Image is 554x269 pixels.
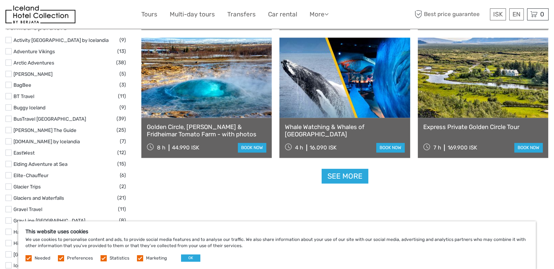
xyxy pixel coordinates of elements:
[120,137,126,145] span: (7)
[310,9,329,20] a: More
[116,58,126,67] span: (38)
[118,92,126,100] span: (11)
[322,169,368,184] a: See more
[119,36,126,44] span: (9)
[447,144,477,151] div: 169.900 ISK
[13,127,76,133] a: [PERSON_NAME] The Guide
[13,262,100,268] a: Icelandic Mountain Guides by Icelandia
[120,171,126,179] span: (6)
[157,144,165,151] span: 8 h
[13,116,86,122] a: BusTravel [GEOGRAPHIC_DATA]
[84,11,93,20] button: Open LiveChat chat widget
[10,13,82,19] p: We're away right now. Please check back later!
[119,216,126,225] span: (8)
[110,255,129,261] label: Statistics
[539,11,545,18] span: 0
[13,218,85,223] a: Gray Line [GEOGRAPHIC_DATA]
[13,93,34,99] a: BT Travel
[13,60,54,66] a: Arctic Adventures
[509,8,524,20] div: EN
[13,252,63,257] a: [GEOGRAPHIC_DATA]
[13,71,52,77] a: [PERSON_NAME]
[18,221,536,269] div: We use cookies to personalise content and ads, to provide social media features and to analyse ou...
[118,205,126,213] span: (11)
[285,123,404,138] a: Whale Watching & Whales of [GEOGRAPHIC_DATA]
[119,182,126,191] span: (2)
[227,9,256,20] a: Transfers
[13,139,80,144] a: [DOMAIN_NAME] by Icelandia
[117,126,126,134] span: (25)
[13,82,31,88] a: BagBee
[141,9,157,20] a: Tours
[13,195,64,201] a: Glaciers and Waterfalls
[514,143,543,152] a: book now
[13,184,41,190] a: Glacier Trips
[13,150,35,156] a: EastWest
[413,8,488,20] span: Best price guarantee
[119,70,126,78] span: (5)
[13,229,41,235] a: Happyworld
[117,160,126,168] span: (15)
[13,206,42,212] a: Gravel Travel
[117,194,126,202] span: (21)
[117,114,126,123] span: (39)
[117,148,126,157] span: (12)
[117,47,126,55] span: (13)
[25,229,529,235] h5: This website uses cookies
[493,11,503,18] span: ISK
[238,143,266,152] a: book now
[13,105,46,110] a: Buggy Iceland
[119,81,126,89] span: (3)
[13,48,55,54] a: Adventure Vikings
[13,161,67,167] a: Elding Adventure at Sea
[119,103,126,112] span: (9)
[13,37,109,43] a: Activity [GEOGRAPHIC_DATA] by Icelandia
[172,144,199,151] div: 44.990 ISK
[5,5,75,23] img: 481-8f989b07-3259-4bb0-90ed-3da368179bdc_logo_small.jpg
[67,255,93,261] label: Preferences
[423,123,543,130] a: Express Private Golden Circle Tour
[181,254,200,262] button: OK
[35,255,50,261] label: Needed
[376,143,405,152] a: book now
[13,172,48,178] a: Elite-Chauffeur
[146,255,167,261] label: Marketing
[433,144,441,151] span: 7 h
[170,9,215,20] a: Multi-day tours
[295,144,303,151] span: 4 h
[310,144,337,151] div: 16.090 ISK
[147,123,266,138] a: Golden Circle, [PERSON_NAME] & Fridheimar Tomato Farm - with photos
[13,240,47,246] a: Hidden Iceland
[268,9,297,20] a: Car rental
